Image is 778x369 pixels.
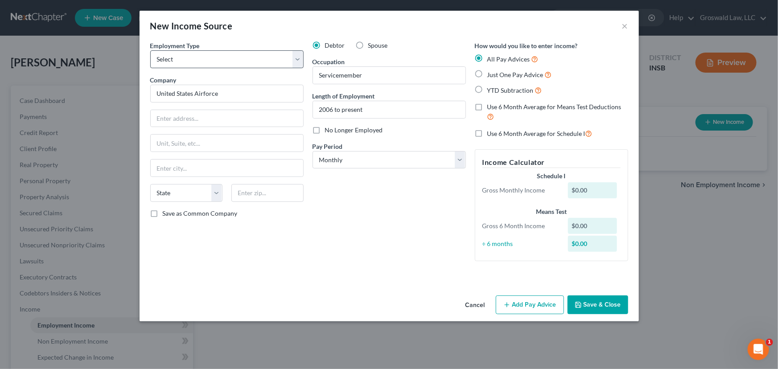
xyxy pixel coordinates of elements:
div: $0.00 [568,182,617,198]
span: 1 [766,339,773,346]
label: How would you like to enter income? [475,41,578,50]
div: New Income Source [150,20,233,32]
span: Use 6 Month Average for Means Test Deductions [487,103,622,111]
span: Use 6 Month Average for Schedule I [487,130,585,137]
button: Add Pay Advice [496,295,564,314]
input: ex: 2 years [313,101,465,118]
div: $0.00 [568,236,617,252]
input: Search company by name... [150,85,304,102]
span: Pay Period [313,143,343,150]
span: Save as Common Company [163,209,238,217]
input: Enter city... [151,160,303,176]
span: YTD Subtraction [487,86,534,94]
div: Gross Monthly Income [478,186,564,195]
span: Just One Pay Advice [487,71,543,78]
input: Unit, Suite, etc... [151,135,303,152]
button: × [622,20,628,31]
div: Means Test [482,207,621,216]
div: Gross 6 Month Income [478,221,564,230]
iframe: Intercom live chat [748,339,769,360]
label: Length of Employment [313,91,375,101]
div: $0.00 [568,218,617,234]
button: Cancel [458,296,492,314]
div: Schedule I [482,172,621,180]
span: No Longer Employed [325,126,383,134]
input: -- [313,67,465,84]
input: Enter address... [151,110,303,127]
span: All Pay Advices [487,55,530,63]
label: Occupation [313,57,345,66]
span: Debtor [325,41,345,49]
button: Save & Close [568,295,628,314]
h5: Income Calculator [482,157,621,168]
span: Employment Type [150,42,200,49]
span: Company [150,76,177,84]
input: Enter zip... [231,184,304,202]
div: ÷ 6 months [478,239,564,248]
span: Spouse [368,41,388,49]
